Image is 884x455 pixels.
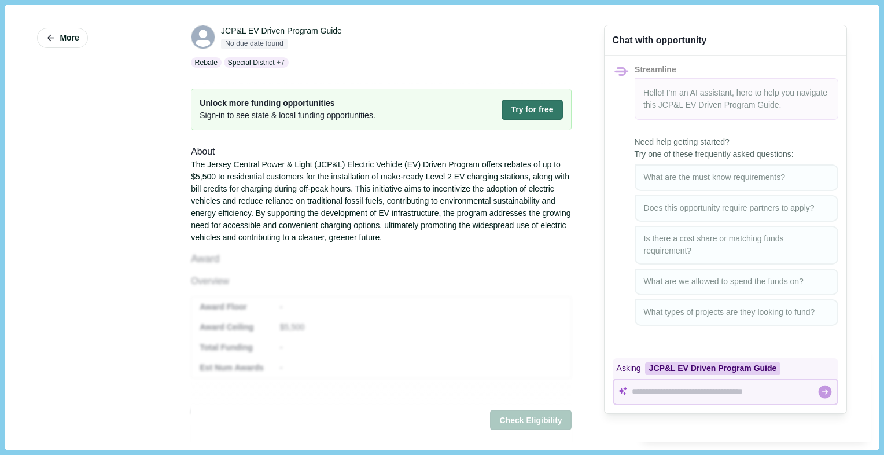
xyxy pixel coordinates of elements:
div: JCP&L EV Driven Program Guide [222,25,342,37]
div: The Jersey Central Power & Light (JCP&L) Electric Vehicle (EV) Driven Program offers rebates of u... [191,159,571,244]
span: More [60,33,79,43]
p: Rebate [195,57,218,68]
span: + 7 [277,57,285,68]
svg: avatar [191,25,215,49]
span: JCP&L EV Driven Program Guide [658,100,779,109]
div: About [191,145,571,159]
span: Need help getting started? Try one of these frequently asked questions: [635,136,838,160]
div: JCP&L EV Driven Program Guide [645,362,781,375]
button: Check Eligibility [490,410,571,430]
span: Unlock more funding opportunities [200,97,375,109]
div: Asking [613,358,838,379]
span: Streamline [635,65,676,74]
span: Sign-in to see state & local funding opportunities. [200,109,375,122]
span: Hello! I'm an AI assistant, here to help you navigate this . [643,88,827,109]
div: Chat with opportunity [613,34,707,47]
p: Special District [228,57,275,68]
button: More [37,28,88,48]
span: No due date found [222,39,288,50]
button: Try for free [502,100,562,120]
